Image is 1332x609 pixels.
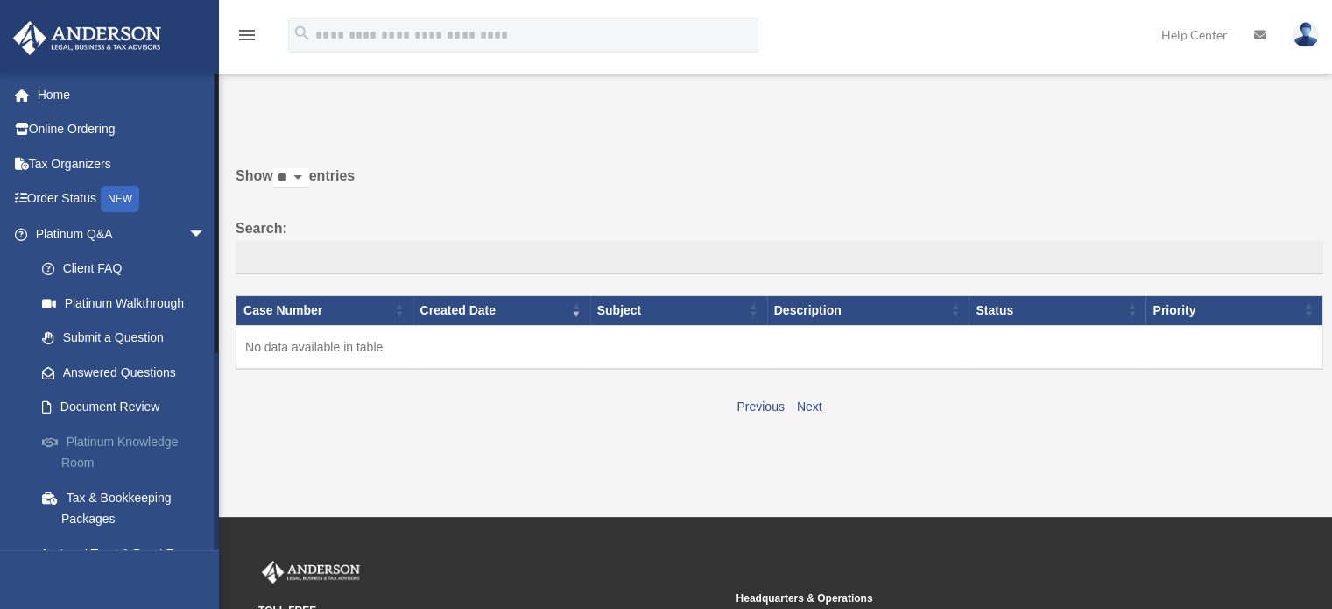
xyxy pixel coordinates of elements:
[12,146,232,181] a: Tax Organizers
[188,216,223,252] span: arrow_drop_down
[25,480,232,536] a: Tax & Bookkeeping Packages
[969,295,1145,325] th: Status: activate to sort column ascending
[767,295,969,325] th: Description: activate to sort column ascending
[1293,22,1319,47] img: User Pic
[1145,295,1322,325] th: Priority: activate to sort column ascending
[236,241,1323,274] input: Search:
[12,77,232,112] a: Home
[292,24,312,43] i: search
[25,286,232,321] a: Platinum Walkthrough
[25,390,232,425] a: Document Review
[590,295,767,325] th: Subject: activate to sort column ascending
[12,216,232,251] a: Platinum Q&Aarrow_drop_down
[101,186,139,212] div: NEW
[797,400,822,414] a: Next
[273,168,309,188] select: Showentries
[8,21,166,55] img: Anderson Advisors Platinum Portal
[25,355,223,390] a: Answered Questions
[736,590,1201,608] small: Headquarters & Operations
[236,164,1323,206] label: Show entries
[25,424,232,480] a: Platinum Knowledge Room
[236,25,257,46] i: menu
[236,216,1323,274] label: Search:
[12,181,232,217] a: Order StatusNEW
[236,325,1323,369] td: No data available in table
[258,561,363,584] img: Anderson Advisors Platinum Portal
[413,295,590,325] th: Created Date: activate to sort column ascending
[25,251,232,287] a: Client FAQ
[736,400,784,414] a: Previous
[236,295,413,325] th: Case Number: activate to sort column ascending
[12,112,232,147] a: Online Ordering
[236,31,257,46] a: menu
[25,321,232,356] a: Submit a Question
[25,536,232,571] a: Land Trust & Deed Forum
